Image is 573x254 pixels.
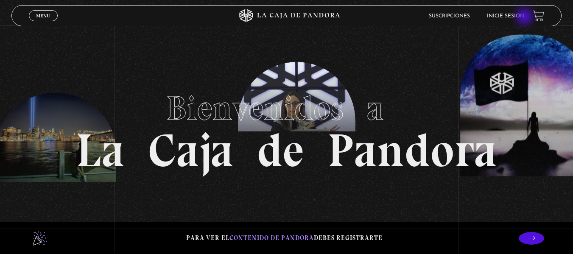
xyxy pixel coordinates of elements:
span: Cerrar [33,20,53,26]
span: Bienvenidos a [166,88,407,128]
a: Inicie sesión [487,14,524,19]
p: Para ver el debes registrarte [186,232,383,244]
span: contenido de Pandora [229,234,314,242]
h1: La Caja de Pandora [76,81,497,174]
span: Menu [36,13,50,18]
a: Suscripciones [429,14,470,19]
a: View your shopping cart [533,10,544,21]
